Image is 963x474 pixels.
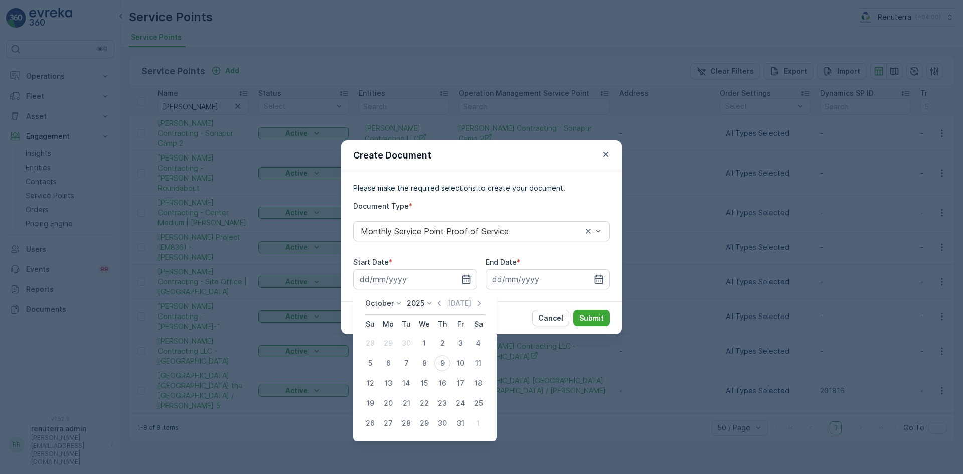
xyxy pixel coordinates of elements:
label: Start Date [353,258,389,266]
div: 7 [398,355,414,371]
th: Sunday [361,315,379,333]
div: 16 [434,375,450,391]
div: 9 [434,355,450,371]
p: Submit [579,313,604,323]
p: Please make the required selections to create your document. [353,183,610,193]
div: 30 [398,335,414,351]
div: 28 [398,415,414,431]
input: dd/mm/yyyy [486,269,610,289]
div: 19 [362,395,378,411]
div: 25 [470,395,487,411]
p: Cancel [538,313,563,323]
div: 8 [416,355,432,371]
div: 24 [452,395,468,411]
div: 28 [362,335,378,351]
input: dd/mm/yyyy [353,269,477,289]
div: 15 [416,375,432,391]
p: [DATE] [448,298,471,308]
th: Wednesday [415,315,433,333]
div: 10 [452,355,468,371]
label: Document Type [353,202,409,210]
label: End Date [486,258,517,266]
div: 12 [362,375,378,391]
div: 5 [362,355,378,371]
div: 17 [452,375,468,391]
div: 18 [470,375,487,391]
div: 22 [416,395,432,411]
th: Monday [379,315,397,333]
div: 11 [470,355,487,371]
th: Saturday [469,315,488,333]
p: Create Document [353,148,431,163]
div: 27 [380,415,396,431]
div: 31 [452,415,468,431]
div: 23 [434,395,450,411]
button: Submit [573,310,610,326]
th: Friday [451,315,469,333]
p: October [365,298,394,308]
div: 14 [398,375,414,391]
div: 13 [380,375,396,391]
div: 6 [380,355,396,371]
div: 4 [470,335,487,351]
div: 3 [452,335,468,351]
th: Tuesday [397,315,415,333]
div: 29 [416,415,432,431]
div: 2 [434,335,450,351]
p: 2025 [407,298,424,308]
div: 1 [470,415,487,431]
div: 1 [416,335,432,351]
div: 20 [380,395,396,411]
div: 26 [362,415,378,431]
button: Cancel [532,310,569,326]
div: 30 [434,415,450,431]
div: 21 [398,395,414,411]
th: Thursday [433,315,451,333]
div: 29 [380,335,396,351]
